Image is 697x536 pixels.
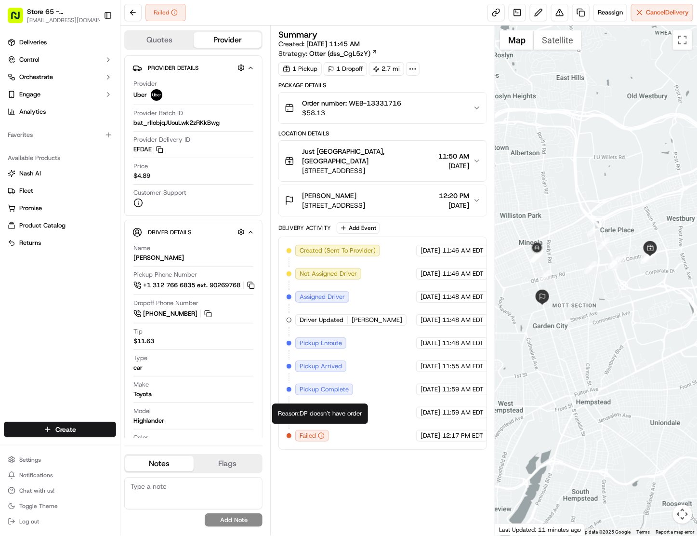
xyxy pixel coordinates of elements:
button: Store 65 - [GEOGRAPHIC_DATA], [GEOGRAPHIC_DATA] (Just Salad)[EMAIL_ADDRESS][DOMAIN_NAME] [4,4,100,27]
span: 11:48 AM EDT [442,293,484,301]
span: Engage [19,90,40,99]
button: Store 65 - [GEOGRAPHIC_DATA], [GEOGRAPHIC_DATA] (Just Salad) [27,7,95,16]
div: 💻 [81,216,89,224]
button: Toggle Theme [4,499,116,513]
img: 1736555255976-a54dd68f-1ca7-489b-9aae-adbdc363a1c4 [10,92,27,109]
button: [PERSON_NAME][STREET_ADDRESS]12:20 PM[DATE] [279,185,487,216]
div: Past conversations [10,125,65,133]
span: [STREET_ADDRESS] [302,166,434,175]
span: 12:20 PM [439,191,469,201]
a: Analytics [4,104,116,120]
a: Powered byPylon [68,239,117,246]
span: Pickup Phone Number [133,270,197,279]
span: API Documentation [91,215,155,225]
div: 1 Dropoff [324,62,367,76]
span: Provider Delivery ID [133,135,190,144]
span: Assigned Driver [300,293,345,301]
div: 📗 [10,216,17,224]
span: Knowledge Base [19,215,74,225]
span: $4.89 [133,172,150,180]
span: [PERSON_NAME] [352,316,402,324]
img: Nash [10,10,29,29]
button: Chat with us! [4,484,116,497]
span: Tip [133,327,143,336]
span: Type [133,354,147,362]
span: [DATE] [421,431,440,440]
span: Control [19,55,39,64]
span: Customer Support [133,188,186,197]
button: Notes [125,456,194,471]
button: Engage [4,87,116,102]
span: Analytics [19,107,46,116]
span: [DATE] [421,339,440,348]
div: We're available if you need us! [43,102,132,109]
button: Provider Details [132,60,254,76]
span: [PHONE_NUMBER] [143,309,197,318]
span: Map data ©2025 Google [578,529,631,535]
span: [PERSON_NAME] [302,191,356,201]
div: 4 [642,249,654,261]
img: 1736555255976-a54dd68f-1ca7-489b-9aae-adbdc363a1c4 [19,176,27,184]
button: Show street map [500,30,534,50]
input: Got a question? Start typing here... [25,62,173,72]
a: Terms (opens in new tab) [636,529,650,535]
span: Pickup Enroute [300,339,342,348]
span: • [130,149,133,157]
img: Regen Pajulas [10,166,25,182]
button: Failed [145,4,186,21]
button: [EMAIL_ADDRESS][DOMAIN_NAME] [27,16,105,24]
div: Location Details [278,130,487,137]
a: Returns [8,239,112,247]
a: Otter (dss_CgL5zY) [309,49,378,58]
div: [PERSON_NAME] [133,254,184,262]
img: Joana Marie Avellanoza [10,140,25,156]
span: Settings [19,456,41,464]
span: Pylon [96,239,117,246]
div: Strategy: [278,49,378,58]
span: [DATE] [421,408,440,417]
button: +1 312 766 6835 ext. 90269768 [133,280,256,291]
span: 11:46 AM EDT [442,246,484,255]
button: Control [4,52,116,67]
span: Reassign [598,8,623,17]
span: 11:48 AM EDT [442,339,484,348]
span: $58.13 [302,108,401,118]
div: Delivery Activity [278,224,331,232]
span: Name [133,244,150,253]
span: Product Catalog [19,221,66,230]
img: 1736555255976-a54dd68f-1ca7-489b-9aae-adbdc363a1c4 [19,150,27,158]
button: Orchestrate [4,69,116,85]
a: Deliveries [4,35,116,50]
span: [DATE] [421,246,440,255]
span: Regen Pajulas [30,175,70,183]
div: Toyota [133,390,152,399]
span: Provider [133,80,157,88]
div: Available Products [4,150,116,166]
span: [DATE] [421,269,440,278]
button: [PHONE_NUMBER] [133,308,213,319]
button: CancelDelivery [631,4,693,21]
img: Google [498,523,529,536]
button: Driver Details [132,224,254,240]
button: Log out [4,515,116,528]
span: 11:59 AM EDT [442,408,484,417]
a: Open this area in Google Maps (opens a new window) [498,523,529,536]
button: Fleet [4,183,116,199]
span: 11:48 AM EDT [442,316,484,324]
span: Orchestrate [19,73,53,81]
span: Chat with us! [19,487,54,495]
div: Last Updated: 11 minutes ago [495,523,585,536]
button: Provider [194,32,262,48]
button: Order number: WEB-13331716$58.13 [279,93,487,123]
a: 💻API Documentation [78,212,158,229]
a: Fleet [8,187,112,195]
button: EFDAE [133,145,163,154]
span: Otter (dss_CgL5zY) [309,49,370,58]
span: Provider Details [148,64,198,72]
button: Nash AI [4,166,116,181]
button: Map camera controls [673,505,692,524]
span: [DATE] [438,161,469,171]
span: [DATE] [439,201,469,210]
